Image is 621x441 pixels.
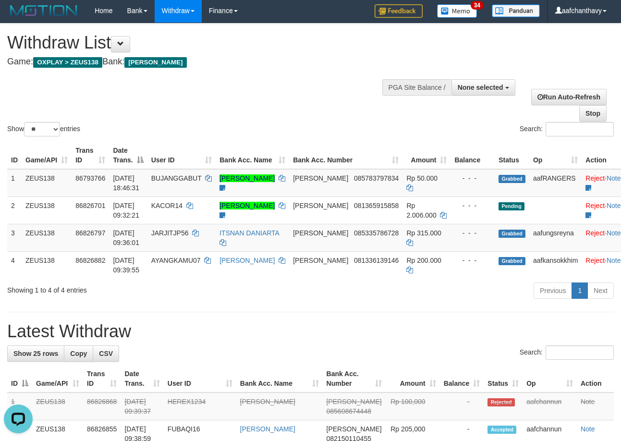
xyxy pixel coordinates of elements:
th: User ID: activate to sort column ascending [164,365,236,392]
a: Note [607,229,621,237]
span: None selected [458,84,503,91]
span: Copy [70,350,87,357]
img: Feedback.jpg [375,4,423,18]
a: Reject [585,257,605,264]
th: Status: activate to sort column ascending [484,365,523,392]
td: 86826868 [83,392,121,420]
div: - - - [454,201,491,210]
span: [DATE] 09:36:01 [113,229,139,246]
a: Note [607,202,621,209]
th: Balance [451,142,495,169]
td: - [440,392,484,420]
a: [PERSON_NAME] [240,398,295,405]
span: Copy 081336139146 to clipboard [354,257,399,264]
a: Note [607,174,621,182]
button: None selected [451,79,515,96]
span: [PERSON_NAME] [124,57,186,68]
span: Show 25 rows [13,350,58,357]
th: Amount: activate to sort column ascending [386,365,440,392]
th: Bank Acc. Number: activate to sort column ascending [323,365,386,392]
span: Grabbed [499,257,525,265]
td: 4 [7,251,22,279]
td: 1 [7,169,22,197]
label: Search: [520,345,614,360]
th: Trans ID: activate to sort column ascending [83,365,121,392]
div: - - - [454,256,491,265]
div: PGA Site Balance / [382,79,451,96]
a: Note [581,398,595,405]
th: ID [7,142,22,169]
td: ZEUS138 [22,224,72,251]
a: [PERSON_NAME] [219,257,275,264]
td: 1 [7,392,32,420]
th: Status [495,142,529,169]
span: [DATE] 09:39:55 [113,257,139,274]
td: ZEUS138 [22,196,72,224]
th: Date Trans.: activate to sort column descending [109,142,147,169]
th: User ID: activate to sort column ascending [147,142,216,169]
input: Search: [546,122,614,136]
img: MOTION_logo.png [7,3,80,18]
label: Search: [520,122,614,136]
span: Grabbed [499,230,525,238]
a: Reject [585,174,605,182]
span: 86826882 [75,257,105,264]
span: [PERSON_NAME] [327,425,382,433]
span: [PERSON_NAME] [293,202,348,209]
td: aafungsreyna [529,224,582,251]
a: [PERSON_NAME] [219,202,275,209]
th: Date Trans.: activate to sort column ascending [121,365,163,392]
th: Bank Acc. Number: activate to sort column ascending [289,142,402,169]
td: aafkansokkhim [529,251,582,279]
a: Stop [579,105,607,122]
a: Reject [585,229,605,237]
th: Amount: activate to sort column ascending [402,142,451,169]
th: Bank Acc. Name: activate to sort column ascending [216,142,289,169]
span: [PERSON_NAME] [293,174,348,182]
span: [PERSON_NAME] [327,398,382,405]
span: Rp 2.006.000 [406,202,436,219]
td: ZEUS138 [32,392,83,420]
a: [PERSON_NAME] [240,425,295,433]
span: JARJITJP56 [151,229,189,237]
a: Show 25 rows [7,345,64,362]
input: Search: [546,345,614,360]
a: Note [607,257,621,264]
img: Button%20Memo.svg [437,4,477,18]
th: Op: activate to sort column ascending [523,365,577,392]
button: Open LiveChat chat widget [4,4,33,33]
span: Rp 200.000 [406,257,441,264]
span: CSV [99,350,113,357]
span: [PERSON_NAME] [293,257,348,264]
span: Rp 315.000 [406,229,441,237]
th: Balance: activate to sort column ascending [440,365,484,392]
span: BUJANGGABUT [151,174,202,182]
span: Grabbed [499,175,525,183]
h1: Latest Withdraw [7,322,614,341]
th: Bank Acc. Name: activate to sort column ascending [236,365,323,392]
th: Op: activate to sort column ascending [529,142,582,169]
div: - - - [454,228,491,238]
select: Showentries [24,122,60,136]
td: ZEUS138 [22,251,72,279]
span: 34 [471,1,484,10]
a: CSV [93,345,119,362]
span: Rejected [487,398,514,406]
a: ITSNAN DANIARTA [219,229,279,237]
a: [PERSON_NAME] [219,174,275,182]
td: Rp 100,000 [386,392,440,420]
span: KACOR14 [151,202,183,209]
th: Game/API: activate to sort column ascending [32,365,83,392]
td: 3 [7,224,22,251]
span: [PERSON_NAME] [293,229,348,237]
a: Next [587,282,614,299]
td: 2 [7,196,22,224]
td: HEREX1234 [164,392,236,420]
th: ID: activate to sort column descending [7,365,32,392]
span: [DATE] 09:32:21 [113,202,139,219]
a: Copy [64,345,93,362]
span: [DATE] 18:46:31 [113,174,139,192]
th: Action [577,365,614,392]
span: OXPLAY > ZEUS138 [33,57,102,68]
th: Game/API: activate to sort column ascending [22,142,72,169]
